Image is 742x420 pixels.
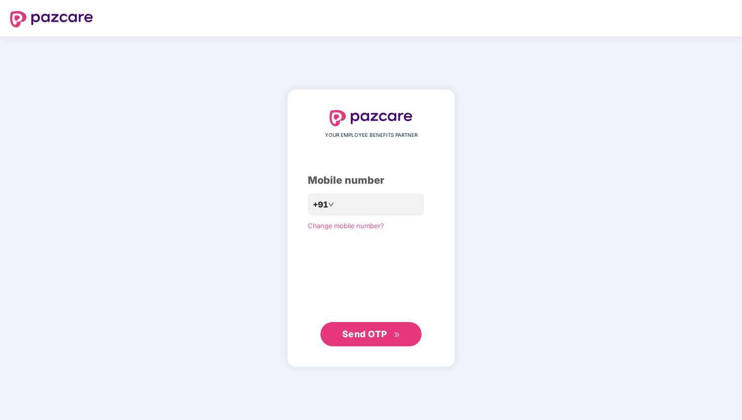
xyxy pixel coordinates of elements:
[342,329,387,339] span: Send OTP
[394,332,400,338] span: double-right
[328,201,334,207] span: down
[308,173,434,188] div: Mobile number
[320,322,422,346] button: Send OTPdouble-right
[325,131,418,139] span: YOUR EMPLOYEE BENEFITS PARTNER
[308,222,384,230] a: Change mobile number?
[330,110,412,126] img: logo
[10,11,93,27] img: logo
[313,198,328,211] span: +91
